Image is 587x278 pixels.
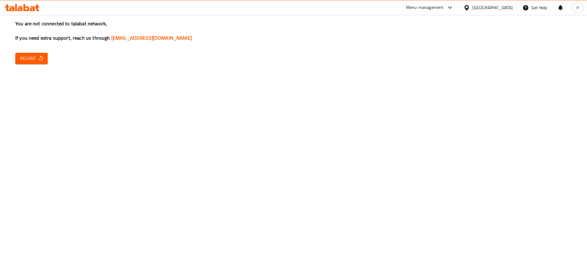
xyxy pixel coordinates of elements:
span: H [576,4,579,11]
button: Reload [15,53,48,64]
div: [GEOGRAPHIC_DATA] [472,4,513,11]
h3: You are not connected to talabat network, If you need extra support, reach us through [15,20,572,42]
a: [EMAIL_ADDRESS][DOMAIN_NAME] [111,33,192,42]
div: Menu-management [406,4,444,11]
span: Reload [20,55,43,62]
